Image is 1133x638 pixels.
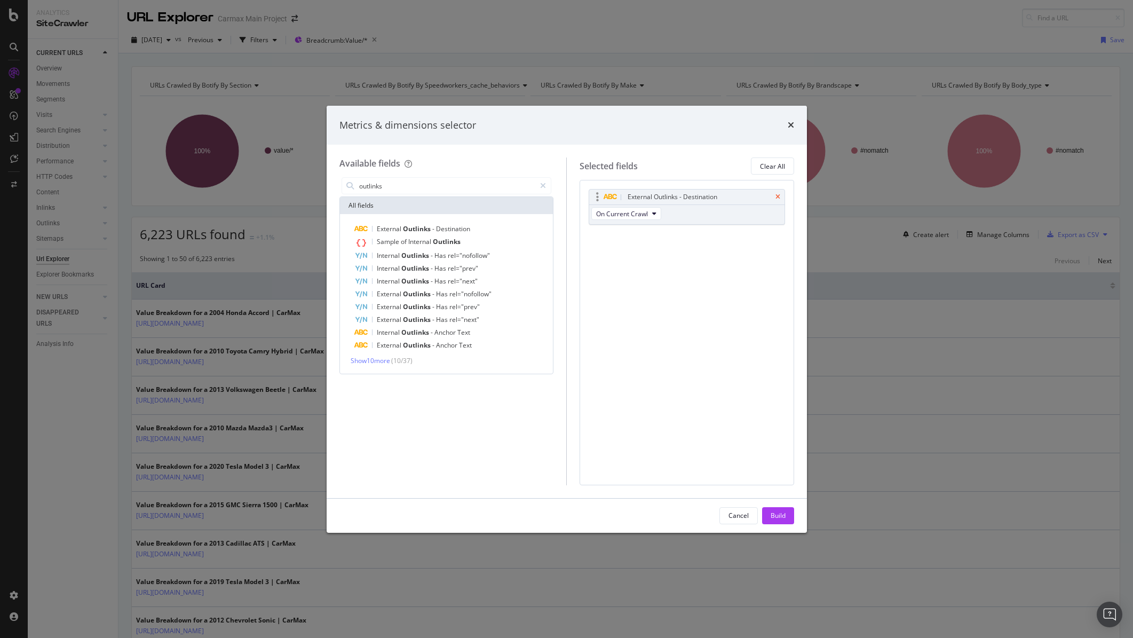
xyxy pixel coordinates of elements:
[449,302,480,311] span: rel="prev"
[432,289,436,298] span: -
[358,178,536,194] input: Search by field name
[719,507,758,524] button: Cancel
[401,251,431,260] span: Outlinks
[327,106,807,533] div: modal
[591,207,661,220] button: On Current Crawl
[432,224,436,233] span: -
[401,237,408,246] span: of
[589,189,785,225] div: External Outlinks - DestinationtimesOn Current Crawl
[449,315,479,324] span: rel="next"
[377,341,403,350] span: External
[377,237,401,246] span: Sample
[436,302,449,311] span: Has
[760,162,785,171] div: Clear All
[434,251,448,260] span: Has
[431,251,434,260] span: -
[436,315,449,324] span: Has
[431,328,434,337] span: -
[788,119,794,132] div: times
[351,356,390,365] span: Show 10 more
[432,302,436,311] span: -
[628,192,717,202] div: External Outlinks - Destination
[403,302,432,311] span: Outlinks
[377,315,403,324] span: External
[401,277,431,286] span: Outlinks
[434,328,457,337] span: Anchor
[377,251,401,260] span: Internal
[596,209,648,218] span: On Current Crawl
[580,160,638,172] div: Selected fields
[431,277,434,286] span: -
[377,224,403,233] span: External
[432,341,436,350] span: -
[403,289,432,298] span: Outlinks
[775,194,780,200] div: times
[408,237,433,246] span: Internal
[448,264,478,273] span: rel="prev"
[449,289,492,298] span: rel="nofollow"
[339,119,476,132] div: Metrics & dimensions selector
[457,328,470,337] span: Text
[448,277,478,286] span: rel="next"
[459,341,472,350] span: Text
[432,315,436,324] span: -
[391,356,413,365] span: ( 10 / 37 )
[762,507,794,524] button: Build
[433,237,461,246] span: Outlinks
[751,157,794,175] button: Clear All
[434,277,448,286] span: Has
[340,197,553,214] div: All fields
[401,264,431,273] span: Outlinks
[377,264,401,273] span: Internal
[728,511,749,520] div: Cancel
[339,157,400,169] div: Available fields
[377,302,403,311] span: External
[403,315,432,324] span: Outlinks
[401,328,431,337] span: Outlinks
[436,224,470,233] span: Destination
[377,289,403,298] span: External
[436,341,459,350] span: Anchor
[448,251,490,260] span: rel="nofollow"
[403,224,432,233] span: Outlinks
[771,511,786,520] div: Build
[1097,602,1122,627] div: Open Intercom Messenger
[434,264,448,273] span: Has
[377,277,401,286] span: Internal
[436,289,449,298] span: Has
[403,341,432,350] span: Outlinks
[377,328,401,337] span: Internal
[431,264,434,273] span: -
